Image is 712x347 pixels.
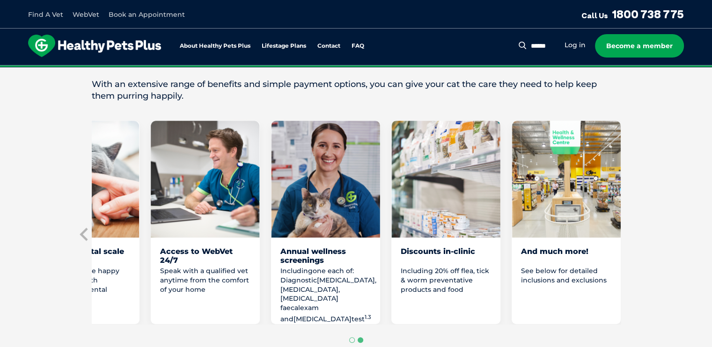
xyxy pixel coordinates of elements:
[280,285,338,294] span: [MEDICAL_DATA]
[181,65,531,74] span: Proactive, preventative wellness program designed to keep your pet healthier and happier for longer
[581,11,608,20] span: Call Us
[581,7,684,21] a: Call Us1800 738 775
[521,267,611,285] p: See below for detailed inclusions and exclusions
[595,34,684,58] a: Become a member
[517,41,528,50] button: Search
[300,304,319,312] span: exam
[151,121,260,324] li: 5 of 8
[352,315,371,323] span: test
[180,43,250,49] a: About Healthy Pets Plus
[317,43,340,49] a: Contact
[262,43,306,49] a: Lifestage Plans
[73,10,99,19] a: WebVet
[358,337,363,343] button: Go to page 2
[391,121,500,324] li: 7 of 8
[365,313,371,320] sup: 1.3
[565,41,586,50] a: Log in
[280,267,354,284] span: one each of: Diagnostic
[375,276,376,284] span: ,
[160,267,250,294] p: Speak with a qualified vet anytime from the comfort of your home
[280,294,338,303] span: [MEDICAL_DATA]
[349,337,355,343] button: Go to page 1
[280,304,300,312] span: faecal
[92,79,621,102] p: With an extensive range of benefits and simple payment options, you can give your cat the care th...
[317,276,375,284] span: [MEDICAL_DATA]
[352,43,364,49] a: FAQ
[28,10,63,19] a: Find A Vet
[92,336,621,344] ul: Select a slide to show
[160,247,250,265] div: Access to WebVet 24/7
[109,10,185,19] a: Book an Appointment
[271,121,380,324] li: 6 of 8
[512,121,621,324] li: 8 of 8
[294,315,352,323] span: [MEDICAL_DATA]
[401,247,491,265] div: Discounts in-clinic
[280,267,313,275] span: Including
[280,315,294,323] span: and
[338,285,340,294] span: ,
[28,35,161,57] img: hpp-logo
[280,247,371,265] div: Annual wellness screenings
[401,267,489,293] span: Including 20% off flea, tick & worm preventative products and food
[78,227,92,241] button: Previous slide
[521,247,611,265] div: And much more!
